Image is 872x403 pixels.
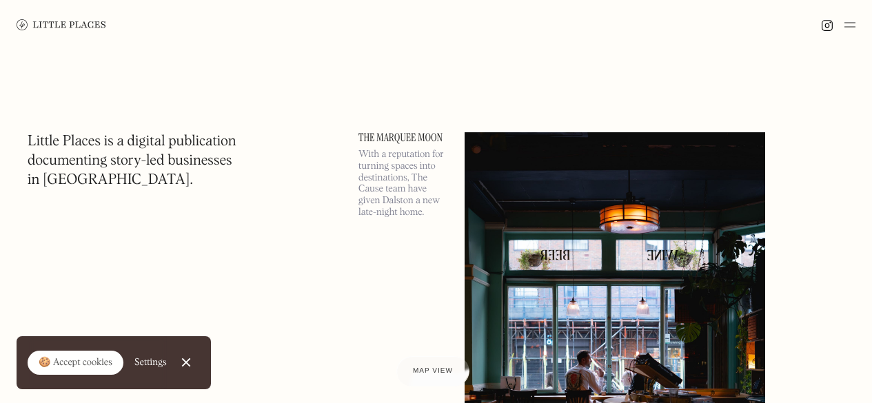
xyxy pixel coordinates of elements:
[358,132,448,143] a: The Marquee Moon
[396,356,469,386] a: Map view
[185,362,186,363] div: Close Cookie Popup
[134,347,167,378] a: Settings
[413,367,453,375] span: Map view
[28,351,123,375] a: 🍪 Accept cookies
[358,149,448,218] p: With a reputation for turning spaces into destinations, The Cause team have given Dalston a new l...
[172,349,200,376] a: Close Cookie Popup
[28,132,236,190] h1: Little Places is a digital publication documenting story-led businesses in [GEOGRAPHIC_DATA].
[134,358,167,367] div: Settings
[39,356,112,370] div: 🍪 Accept cookies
